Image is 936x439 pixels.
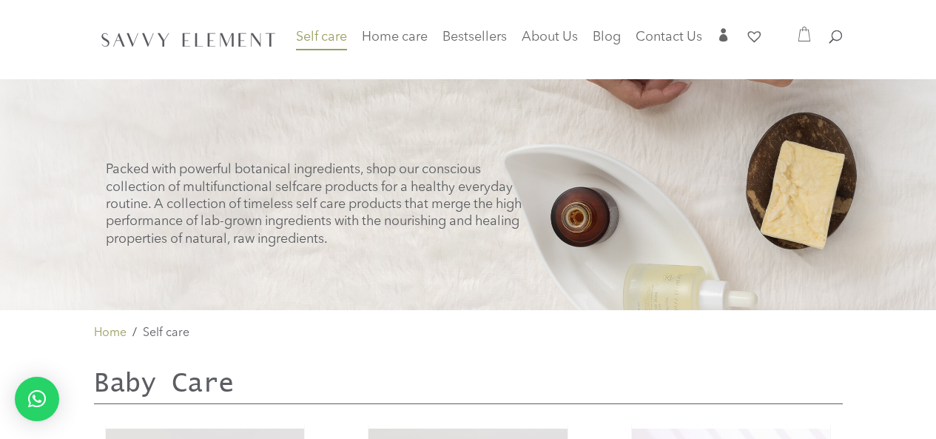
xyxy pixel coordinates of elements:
p: Packed with powerful botanical ingredients, shop our conscious collection of multifunctional self... [106,161,530,248]
a: About Us [522,32,578,53]
span:  [717,28,730,41]
img: SavvyElement [97,27,280,51]
span: Home care [362,30,428,44]
a: Home [94,324,127,343]
span: / [132,324,137,343]
a:  [717,28,730,53]
span: Bestsellers [442,30,507,44]
a: Blog [593,32,621,53]
span: Blog [593,30,621,44]
a: Home care [362,32,428,61]
a: Self care [296,32,347,61]
a: Contact Us [636,32,702,53]
span: Contact Us [636,30,702,44]
span: Self care [296,30,347,44]
h2: Baby Care [94,368,843,404]
span: About Us [522,30,578,44]
a: Bestsellers [442,32,507,53]
span: Self care [143,327,189,339]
